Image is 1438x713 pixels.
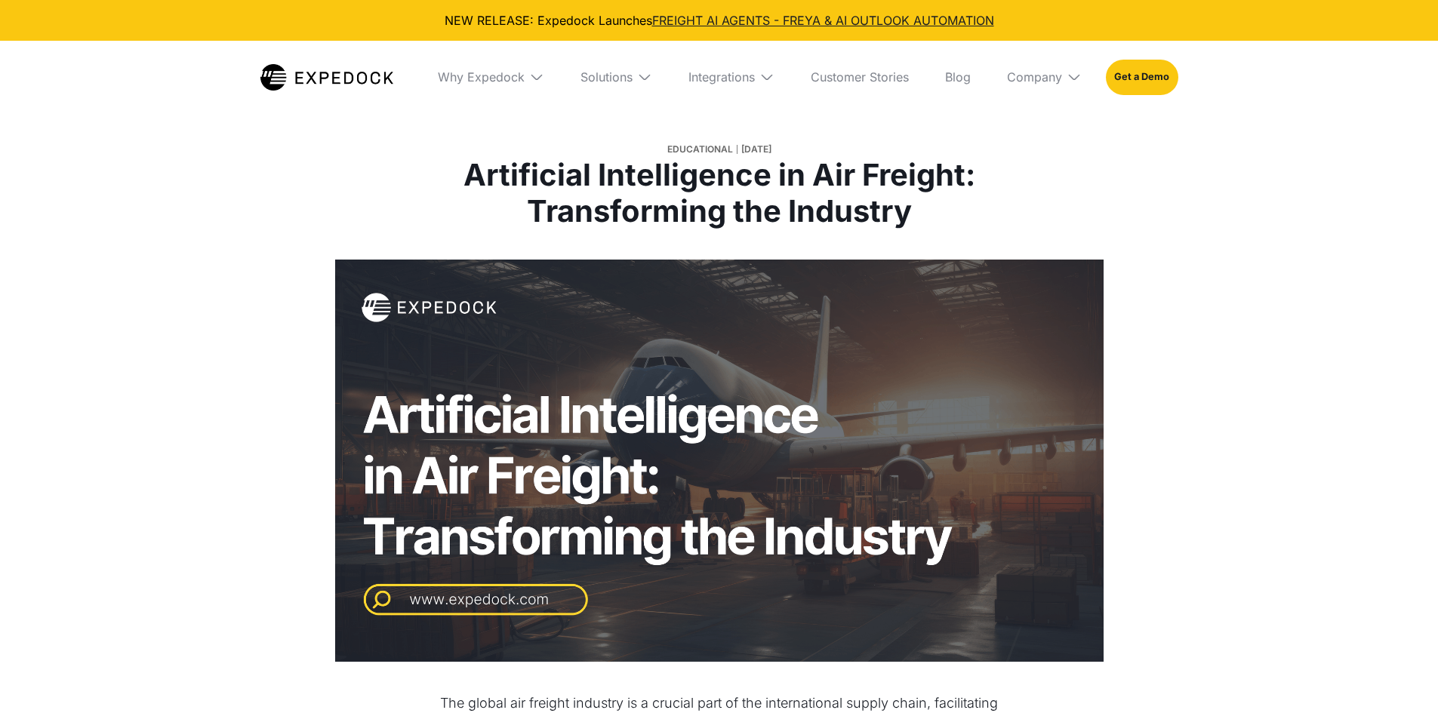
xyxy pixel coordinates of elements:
[1106,60,1178,94] a: Get a Demo
[1007,69,1062,85] div: Company
[12,12,1426,29] div: NEW RELEASE: Expedock Launches
[568,41,664,113] div: Solutions
[933,41,983,113] a: Blog
[741,142,771,157] div: [DATE]
[652,13,994,28] a: FREIGHT AI AGENTS - FREYA & AI OUTLOOK AUTOMATION
[426,41,556,113] div: Why Expedock
[688,69,755,85] div: Integrations
[995,41,1094,113] div: Company
[438,69,525,85] div: Why Expedock
[676,41,787,113] div: Integrations
[580,69,633,85] div: Solutions
[799,41,921,113] a: Customer Stories
[667,142,733,157] div: Educational
[439,157,999,229] h1: Artificial Intelligence in Air Freight: Transforming the Industry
